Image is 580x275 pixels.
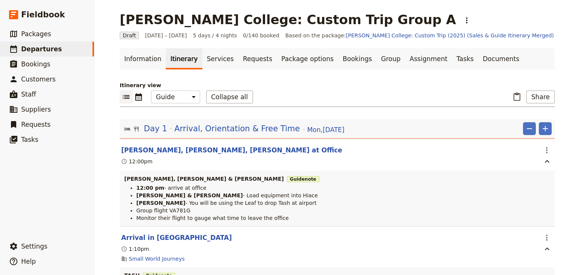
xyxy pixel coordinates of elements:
a: Bookings [338,48,376,69]
button: Edit day information [124,123,344,134]
button: Add [539,122,552,135]
span: [DATE] – [DATE] [145,32,187,39]
span: Settings [21,243,48,250]
div: 1:10pm [121,245,149,253]
button: Calendar view [133,91,145,103]
button: Share [526,91,555,103]
a: Itinerary [166,48,202,69]
span: Staff [21,91,36,98]
span: Group flight VA781G [136,207,190,214]
a: Tasks [452,48,478,69]
strong: [PERSON_NAME] [136,200,185,206]
p: Itinerary view [120,81,555,89]
button: Edit this itinerary item [121,146,342,155]
a: Assignment [405,48,452,69]
span: 5 days / 4 nights [193,32,237,39]
span: Draft [120,32,139,39]
span: Bookings [21,60,50,68]
a: [PERSON_NAME] College: Custom Trip (2025) (Sales & Guide Itinerary Merged) [346,32,554,38]
span: - Load equipment into Hiace [243,192,318,198]
button: Edit this itinerary item [121,233,232,242]
a: Package options [277,48,338,69]
button: Collapse all [206,91,253,103]
strong: [PERSON_NAME] & [PERSON_NAME] [136,192,243,198]
span: Guide note [287,176,319,182]
span: Mon , [DATE] [307,125,344,134]
span: Help [21,258,36,265]
span: Suppliers [21,106,51,113]
div: 12:00pm [121,158,153,165]
button: Remove [523,122,536,135]
span: Arrival, Orientation & Free Time [174,123,300,134]
h1: [PERSON_NAME] College: Custom Trip Group A [120,12,456,27]
span: Requests [21,121,51,128]
button: List view [120,91,133,103]
a: Group [376,48,405,69]
a: Services [202,48,239,69]
a: Small World Journeys [129,255,185,263]
button: Paste itinerary item [511,91,523,103]
a: Requests [238,48,277,69]
span: - arrive at office [164,185,207,191]
span: Day 1 [144,123,167,134]
span: Based on the package: [285,32,554,39]
span: Tasks [21,136,39,143]
a: Information [120,48,166,69]
button: Actions [540,231,553,244]
span: Fieldbook [21,9,65,20]
h3: [PERSON_NAME], [PERSON_NAME] & [PERSON_NAME] [124,175,550,183]
span: 0/140 booked [243,32,279,39]
a: Documents [478,48,524,69]
span: Customers [21,75,56,83]
span: Monitor their flight to gauge what time to leave the office [136,215,289,221]
button: Actions [540,144,553,157]
span: - You will be using the Leaf to drop Tash at airport [185,200,316,206]
span: Packages [21,30,51,38]
button: Actions [460,14,473,27]
span: Departures [21,45,62,53]
strong: 12:00 pm [136,185,164,191]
